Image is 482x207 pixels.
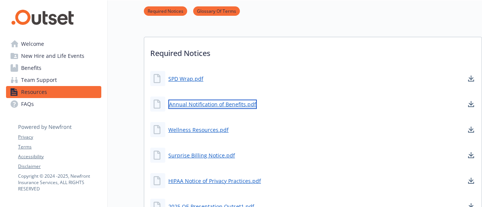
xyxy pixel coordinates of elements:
a: Annual Notification of Benefits.pdf [168,100,257,109]
a: Surprise Billing Notice.pdf [168,151,235,159]
span: Resources [21,86,47,98]
a: Team Support [6,74,101,86]
a: New Hire and Life Events [6,50,101,62]
a: Terms [18,144,101,150]
a: Benefits [6,62,101,74]
span: FAQs [21,98,34,110]
a: Disclaimer [18,163,101,170]
a: Welcome [6,38,101,50]
a: FAQs [6,98,101,110]
a: Wellness Resources.pdf [168,126,229,134]
p: Copyright © 2024 - 2025 , Newfront Insurance Services, ALL RIGHTS RESERVED [18,173,101,192]
a: Accessibility [18,153,101,160]
span: New Hire and Life Events [21,50,84,62]
a: Required Notices [144,7,187,14]
a: SPD Wrap.pdf [168,75,203,83]
a: download document [467,151,476,160]
a: download document [467,125,476,134]
a: HIPAA Notice of Privacy Practices.pdf [168,177,261,185]
a: Privacy [18,134,101,141]
a: Glossary Of Terms [193,7,240,14]
span: Benefits [21,62,41,74]
a: download document [467,176,476,185]
a: download document [467,100,476,109]
a: download document [467,74,476,83]
p: Required Notices [144,37,482,65]
a: Resources [6,86,101,98]
span: Welcome [21,38,44,50]
span: Team Support [21,74,57,86]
